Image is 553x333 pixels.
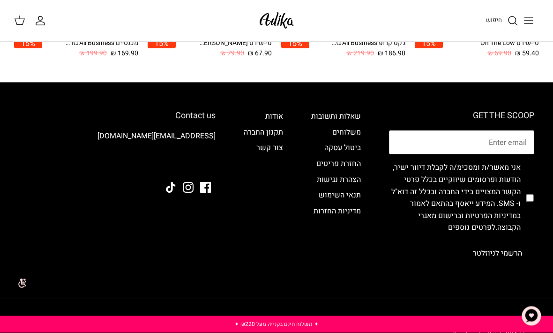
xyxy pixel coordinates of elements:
[79,49,107,59] span: 199.90 ₪
[35,15,50,26] a: החשבון שלי
[330,39,405,49] div: ג'קט קרופ All Business גזרה מחויטת
[319,190,361,201] a: תנאי השימוש
[389,162,521,235] label: אני מאשר/ת ומסכימ/ה לקבלת דיוור ישיר, הודעות ופרסומים שיווקיים בכלל פרטי הקשר המצויים בידי החברה ...
[97,131,216,142] a: [EMAIL_ADDRESS][DOMAIN_NAME]
[14,39,42,49] span: 15%
[244,127,283,138] a: תקנון החברה
[517,302,546,330] button: צ'אט
[176,39,272,59] a: טי-שירט [PERSON_NAME] שרוולים ארוכים 67.90 ₪ 79.90 ₪
[183,182,194,193] a: Instagram
[234,320,319,328] a: ✦ משלוח חינם בקנייה מעל ₪220 ✦
[311,111,361,122] a: שאלות ותשובות
[63,39,138,49] div: מכנסיים All Business גזרה מחויטת
[415,39,443,49] span: 15%
[14,39,42,59] a: 15%
[486,15,518,26] a: חיפוש
[346,49,374,59] span: 219.90 ₪
[461,242,534,265] button: הרשמי לניוזלטר
[42,39,138,59] a: מכנסיים All Business גזרה מחויטת 169.90 ₪ 199.90 ₪
[486,15,502,24] span: חיפוש
[148,39,176,59] a: 15%
[464,39,539,49] div: טי-שירט On The Low
[487,49,511,59] span: 69.90 ₪
[518,10,539,31] button: Toggle menu
[220,49,244,59] span: 79.90 ₪
[257,9,297,31] img: Adika IL
[324,143,361,154] a: ביטול עסקה
[302,111,370,265] div: Secondary navigation
[190,157,216,169] img: Adika IL
[309,39,405,59] a: ג'קט קרופ All Business גזרה מחויטת 186.90 ₪ 219.90 ₪
[332,127,361,138] a: משלוחים
[234,111,292,265] div: Secondary navigation
[197,39,272,49] div: טי-שירט [PERSON_NAME] שרוולים ארוכים
[165,182,176,193] a: Tiktok
[281,39,309,59] a: 15%
[248,49,272,59] span: 67.90 ₪
[317,174,361,186] a: הצהרת נגישות
[415,39,443,59] a: 15%
[7,270,33,296] img: accessibility_icon02.svg
[19,111,216,121] h6: Contact us
[378,49,405,59] span: 186.90 ₪
[316,159,361,170] a: החזרת פריטים
[111,49,138,59] span: 169.90 ₪
[265,111,283,122] a: אודות
[443,39,539,59] a: טי-שירט On The Low 59.40 ₪ 69.90 ₪
[389,111,534,121] h6: GET THE SCOOP
[200,182,211,193] a: Facebook
[281,39,309,49] span: 15%
[256,143,283,154] a: צור קשר
[148,39,176,49] span: 15%
[314,206,361,217] a: מדיניות החזרות
[389,131,534,155] input: Email
[448,222,495,234] a: לפרטים נוספים
[515,49,539,59] span: 59.40 ₪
